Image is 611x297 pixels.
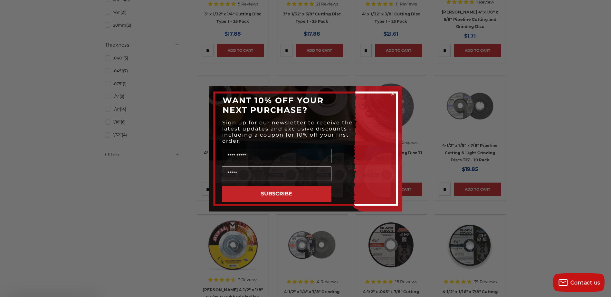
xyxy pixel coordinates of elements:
[222,166,331,181] input: Email
[222,186,331,202] button: SUBSCRIBE
[570,280,600,286] span: Contact us
[223,95,324,115] span: WANT 10% OFF YOUR NEXT PURCHASE?
[389,91,396,97] button: Close dialog
[553,273,605,292] button: Contact us
[222,120,353,144] span: Sign up for our newsletter to receive the latest updates and exclusive discounts - including a co...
